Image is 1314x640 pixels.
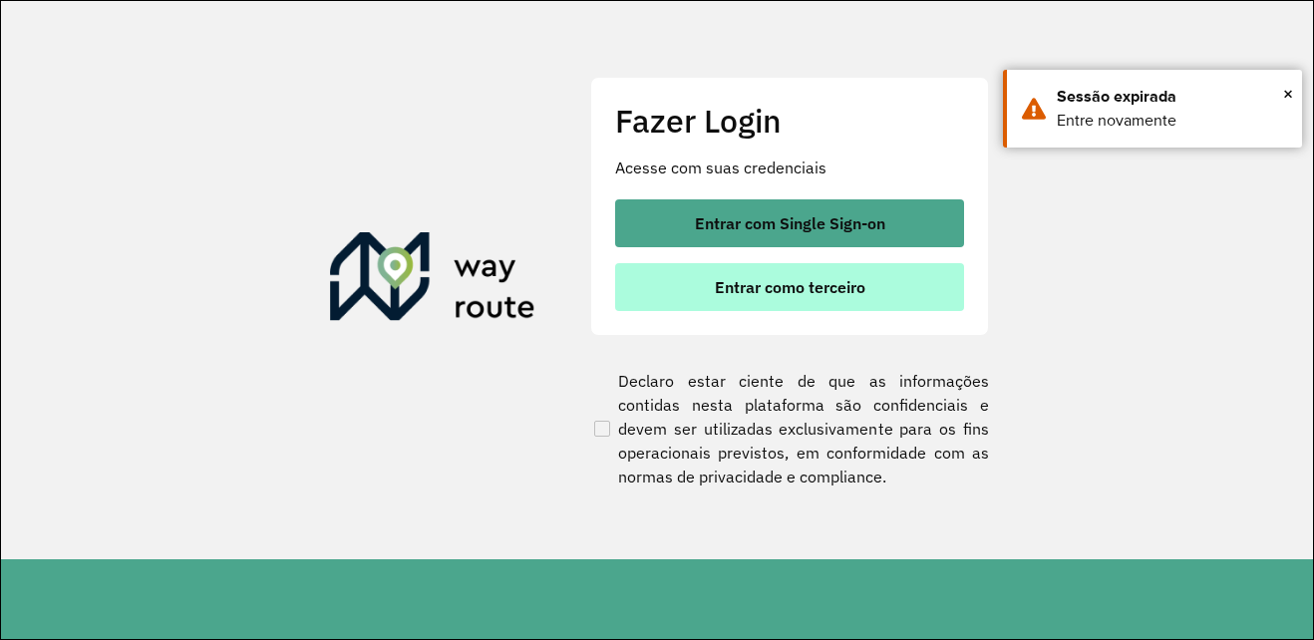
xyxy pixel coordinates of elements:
p: Acesse com suas credenciais [615,156,964,179]
font: Entrar com Single Sign-on [695,213,885,233]
div: Sessão expirada [1057,85,1287,109]
button: Close [1283,79,1293,109]
span: × [1283,79,1293,109]
h2: Fazer Login [615,102,964,140]
img: Roteirizador AmbevTech [330,232,535,328]
button: botão [615,199,964,247]
div: Entre novamente [1057,109,1287,133]
font: Sessão expirada [1057,88,1176,105]
button: botão [615,263,964,311]
font: Declaro estar ciente de que as informações contidas nesta plataforma são confidenciais e devem se... [618,369,989,488]
font: Entrar como terceiro [715,277,865,297]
